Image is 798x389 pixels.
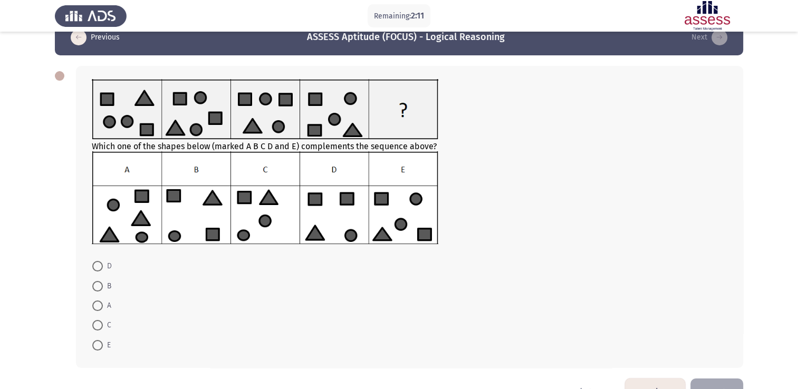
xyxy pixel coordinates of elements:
h3: ASSESS Aptitude (FOCUS) - Logical Reasoning [307,31,505,44]
img: Assessment logo of ASSESS Focus 4 Module Assessment (EN/AR) (Basic - IB) [671,1,743,31]
span: C [103,319,111,332]
img: UkFYYl8xMDRfQi5wbmcxNjkxMzg0NjgwNzU1.png [92,151,438,245]
span: E [103,339,111,352]
p: Remaining: [374,9,424,23]
img: UkFYYl8xMDRfQS5wbmcxNjkxMzg0NjcyMzI0.png [92,79,438,139]
button: load previous page [68,29,123,46]
button: load next page [688,29,730,46]
span: D [103,260,112,273]
img: Assess Talent Management logo [55,1,127,31]
span: 2:11 [411,11,424,21]
span: A [103,299,111,312]
span: B [103,280,111,293]
div: Which one of the shapes below (marked A B C D and E) complements the sequence above? [92,79,727,246]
